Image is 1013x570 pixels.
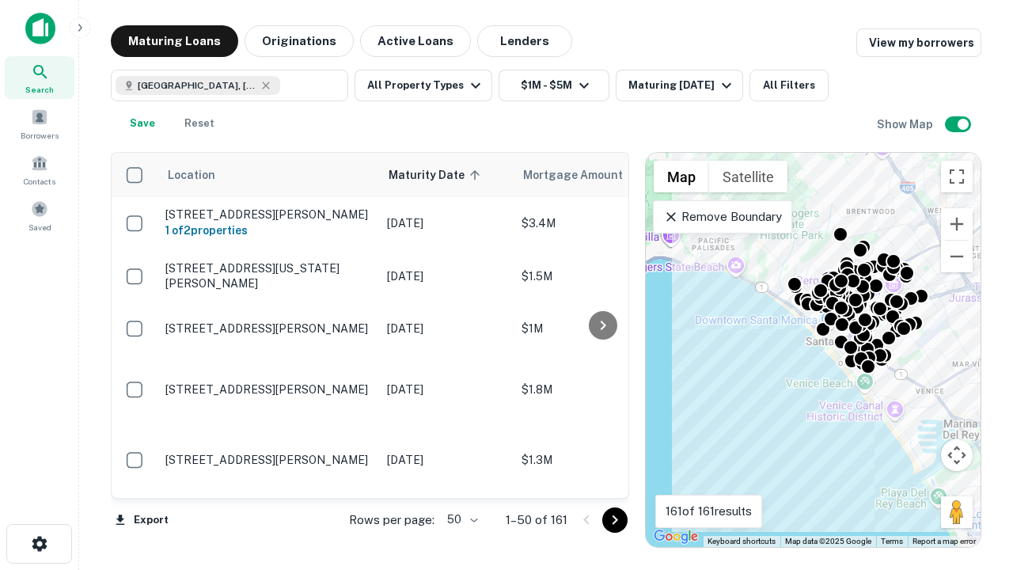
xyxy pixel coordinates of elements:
span: Location [167,165,215,184]
button: All Filters [749,70,829,101]
img: capitalize-icon.png [25,13,55,44]
button: Keyboard shortcuts [708,536,776,547]
span: Borrowers [21,129,59,142]
iframe: Chat Widget [934,443,1013,519]
button: Map camera controls [941,439,973,471]
button: Maturing [DATE] [616,70,743,101]
p: $1.3M [522,451,680,469]
button: Zoom in [941,208,973,240]
button: Show satellite imagery [709,161,787,192]
p: [DATE] [387,215,506,232]
span: Saved [28,221,51,234]
div: Maturing [DATE] [628,76,736,95]
p: [DATE] [387,268,506,285]
button: Show street map [654,161,709,192]
button: $1M - $5M [499,70,609,101]
p: $3.4M [522,215,680,232]
a: Saved [5,194,74,237]
button: Active Loans [360,25,471,57]
span: Map data ©2025 Google [785,537,871,545]
span: Maturity Date [389,165,485,184]
th: Location [157,153,379,197]
button: Maturing Loans [111,25,238,57]
p: [STREET_ADDRESS][PERSON_NAME] [165,382,371,397]
button: Export [111,508,173,532]
h6: Show Map [877,116,935,133]
a: Search [5,56,74,99]
span: [GEOGRAPHIC_DATA], [GEOGRAPHIC_DATA], [GEOGRAPHIC_DATA] [138,78,256,93]
button: Reset [174,108,225,139]
a: Report a map error [912,537,976,545]
p: $1.5M [522,268,680,285]
p: Remove Boundary [663,207,781,226]
a: Terms (opens in new tab) [881,537,903,545]
span: Search [25,83,54,96]
p: [DATE] [387,320,506,337]
p: Rows per page: [349,511,434,530]
a: Open this area in Google Maps (opens a new window) [650,526,702,547]
p: [STREET_ADDRESS][PERSON_NAME] [165,453,371,467]
span: Mortgage Amount [523,165,643,184]
p: [STREET_ADDRESS][PERSON_NAME] [165,321,371,336]
a: Contacts [5,148,74,191]
button: Originations [245,25,354,57]
p: [DATE] [387,451,506,469]
p: $1M [522,320,680,337]
th: Mortgage Amount [514,153,688,197]
p: [DATE] [387,381,506,398]
p: 1–50 of 161 [506,511,567,530]
p: [STREET_ADDRESS][PERSON_NAME] [165,207,371,222]
img: Google [650,526,702,547]
h6: 1 of 2 properties [165,222,371,239]
button: Lenders [477,25,572,57]
p: [STREET_ADDRESS][US_STATE][PERSON_NAME] [165,261,371,290]
button: Zoom out [941,241,973,272]
div: 50 [441,508,480,531]
p: $1.8M [522,381,680,398]
button: All Property Types [355,70,492,101]
button: Go to next page [602,507,628,533]
button: Toggle fullscreen view [941,161,973,192]
a: View my borrowers [856,28,981,57]
th: Maturity Date [379,153,514,197]
span: Contacts [24,175,55,188]
div: 0 0 [646,153,981,547]
a: Borrowers [5,102,74,145]
button: Save your search to get updates of matches that match your search criteria. [117,108,168,139]
p: 161 of 161 results [666,502,752,521]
